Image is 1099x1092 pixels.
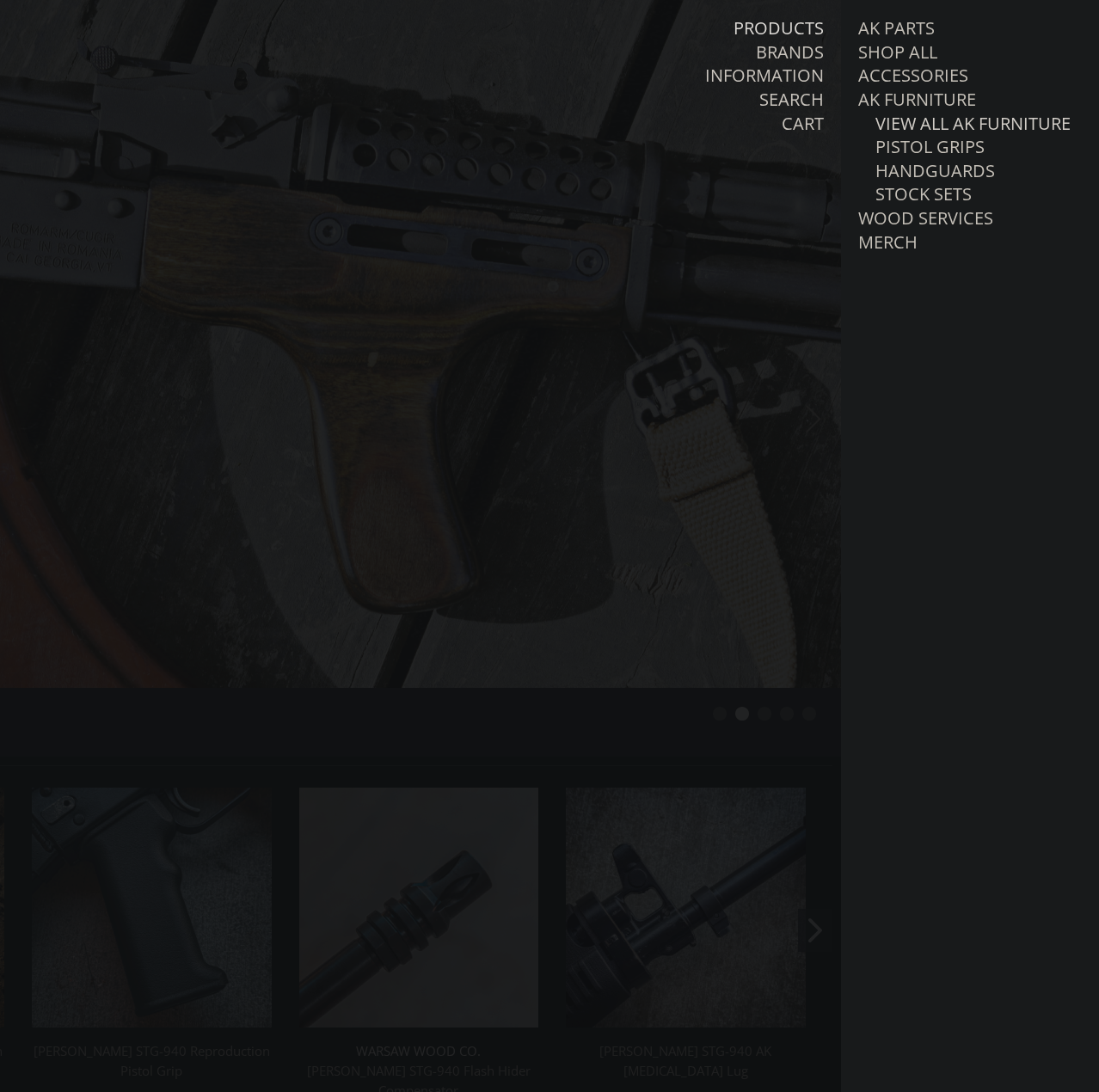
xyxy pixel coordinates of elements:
a: Cart [782,113,824,135]
a: Pistol Grips [875,136,985,158]
a: Products [734,17,824,40]
a: Merch [858,231,918,254]
a: View all AK Furniture [875,113,1071,135]
a: Accessories [858,64,968,87]
a: Handguards [875,160,995,182]
a: Brands [756,41,824,64]
a: Stock Sets [875,183,972,206]
a: AK Furniture [858,89,976,111]
a: Search [759,89,824,111]
a: Information [705,64,824,87]
a: AK Parts [858,17,935,40]
a: Wood Services [858,207,993,230]
a: Shop All [858,41,937,64]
